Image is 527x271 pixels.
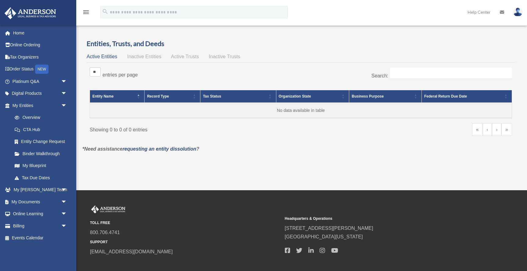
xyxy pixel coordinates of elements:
a: Online Learningarrow_drop_down [4,208,76,220]
span: arrow_drop_down [61,220,73,232]
a: Previous [483,123,492,136]
th: Tax Status: Activate to sort [200,90,276,103]
label: Search: [371,73,388,78]
a: My Documentsarrow_drop_down [4,196,76,208]
a: Binder Walkthrough [9,148,73,160]
img: User Pic [513,8,522,16]
span: arrow_drop_down [61,196,73,208]
td: No data available in table [90,103,512,118]
th: Business Purpose: Activate to sort [349,90,422,103]
span: Active Trusts [171,54,199,59]
a: menu [82,11,90,16]
a: [EMAIL_ADDRESS][DOMAIN_NAME] [90,249,173,254]
a: [GEOGRAPHIC_DATA][US_STATE] [285,234,363,239]
th: Federal Return Due Date: Activate to sort [421,90,512,103]
a: requesting an entity dissolution [123,146,196,152]
img: Anderson Advisors Platinum Portal [90,205,127,213]
span: Record Type [147,94,169,98]
span: Business Purpose [352,94,384,98]
small: Headquarters & Operations [285,216,475,222]
a: Billingarrow_drop_down [4,220,76,232]
a: [STREET_ADDRESS][PERSON_NAME] [285,226,373,231]
span: Inactive Trusts [209,54,240,59]
a: Events Calendar [4,232,76,244]
a: My Blueprint [9,160,73,172]
label: entries per page [102,72,138,77]
span: arrow_drop_down [61,184,73,196]
a: Entity Change Request [9,136,73,148]
a: Last [501,123,512,136]
th: Entity Name: Activate to invert sorting [90,90,145,103]
div: Showing 0 to 0 of 0 entries [90,123,296,134]
span: Tax Status [203,94,221,98]
a: Digital Productsarrow_drop_down [4,87,76,100]
i: menu [82,9,90,16]
span: arrow_drop_down [61,75,73,88]
a: My Entitiesarrow_drop_down [4,99,73,112]
a: Platinum Q&Aarrow_drop_down [4,75,76,87]
a: Order StatusNEW [4,63,76,76]
img: Anderson Advisors Platinum Portal [3,7,58,19]
span: arrow_drop_down [61,87,73,100]
a: My [PERSON_NAME] Teamarrow_drop_down [4,184,76,196]
a: 800.706.4741 [90,230,120,235]
h3: Entities, Trusts, and Deeds [87,39,515,48]
span: Active Entities [87,54,117,59]
a: Next [492,123,501,136]
th: Organization State: Activate to sort [276,90,349,103]
em: *Need assistance ? [82,146,199,152]
th: Record Type: Activate to sort [145,90,200,103]
span: Entity Name [92,94,113,98]
a: CTA Hub [9,123,73,136]
a: Online Ordering [4,39,76,51]
small: SUPPORT [90,239,281,245]
small: TOLL FREE [90,220,281,226]
span: arrow_drop_down [61,208,73,220]
span: arrow_drop_down [61,99,73,112]
a: Home [4,27,76,39]
a: Tax Organizers [4,51,76,63]
a: First [472,123,483,136]
span: Organization State [279,94,311,98]
i: search [102,8,109,15]
span: Federal Return Due Date [424,94,467,98]
div: NEW [35,65,48,74]
a: Tax Due Dates [9,172,73,184]
a: Overview [9,112,70,124]
span: Inactive Entities [127,54,161,59]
